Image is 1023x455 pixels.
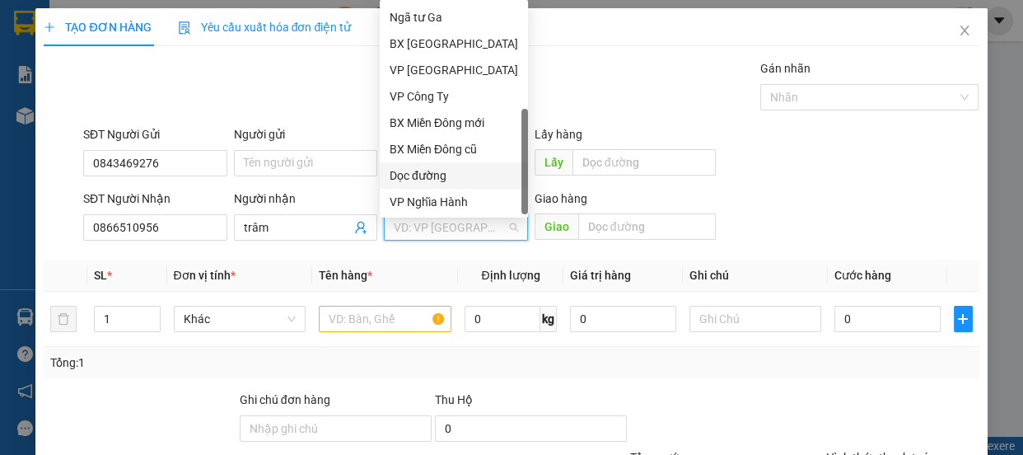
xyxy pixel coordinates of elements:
span: Thu Hộ [435,393,473,406]
span: Giao [535,213,578,240]
span: Yêu cầu xuất hóa đơn điện tử [178,21,352,34]
strong: CÔNG TY CP BÌNH TÂM [58,9,223,55]
input: Dọc đường [572,149,716,176]
span: SL [94,269,107,282]
span: Gửi: [7,95,30,110]
input: Ghi Chú [689,306,822,332]
div: Ngã tư Ga [390,8,518,26]
span: Dọc đường - [7,115,162,147]
button: Close [941,8,988,54]
div: BX Miền Đông cũ [390,140,518,158]
input: VD: Bàn, Ghế [319,306,451,332]
span: Định lượng [481,269,540,282]
label: Gán nhãn [760,62,810,75]
div: BX Quảng Ngãi [380,30,528,57]
button: delete [50,306,77,332]
span: Cước hàng [834,269,891,282]
span: user-add [354,221,367,234]
img: icon [178,21,191,35]
div: VP [GEOGRAPHIC_DATA] [390,61,518,79]
span: plus [955,312,972,326]
div: BX [GEOGRAPHIC_DATA] [390,35,518,53]
span: Đơn vị tính [174,269,236,282]
label: Ghi chú đơn hàng [240,393,330,406]
span: TẠO ĐƠN HÀNG [44,21,151,34]
div: Dọc đường [380,162,528,189]
div: VP Nghĩa Hành [380,189,528,215]
div: SĐT Người Gửi [83,125,227,143]
span: kg [540,306,557,332]
div: BX Miền Đông cũ [380,136,528,162]
button: plus [954,306,973,332]
input: Dọc đường [578,213,716,240]
span: 0988 594 111 [58,58,216,89]
input: 0 [570,306,676,332]
div: Ngã tư Ga [380,4,528,30]
div: Dọc đường [390,167,518,185]
div: Người nhận [234,190,378,208]
span: Nhận: [7,115,162,147]
span: Lấy hàng [535,128,582,141]
span: Tên hàng [319,269,372,282]
th: Ghi chú [683,260,829,292]
div: VP Nghĩa Hành [390,193,518,211]
div: BX Miền Đông mới [390,114,518,132]
div: BX Miền Đông mới [380,110,528,136]
div: VP Công Ty [390,87,518,106]
img: logo [7,12,56,87]
span: VP Công Ty ĐT: [58,58,216,89]
div: Tổng: 1 [50,354,396,372]
span: Giao hàng [535,192,587,205]
div: Người gửi [234,125,378,143]
div: VP Hà Nội [380,57,528,83]
span: plus [44,21,55,33]
span: Khác [184,307,297,331]
input: Ghi chú đơn hàng [240,415,432,442]
span: Lấy [535,149,572,176]
div: VP Công Ty [380,83,528,110]
div: SĐT Người Nhận [83,190,227,208]
span: Giá trị hàng [570,269,631,282]
span: close [958,24,971,37]
span: VP Công Ty - [30,95,105,110]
